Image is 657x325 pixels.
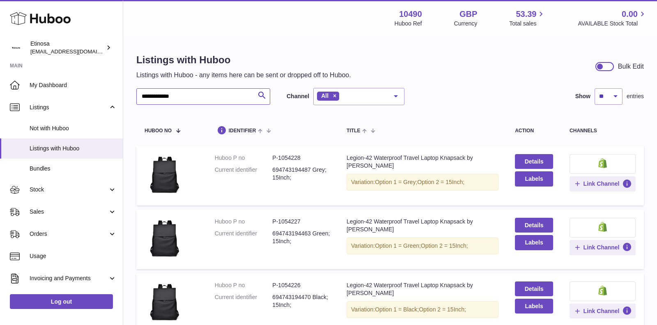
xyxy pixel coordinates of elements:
[347,154,498,170] div: Legion-42 Waterproof Travel Laptop Knapsack by [PERSON_NAME]
[627,92,644,100] span: entries
[136,71,351,80] p: Listings with Huboo - any items here can be sent or dropped off to Huboo.
[459,9,477,20] strong: GBP
[10,294,113,309] a: Log out
[30,124,117,132] span: Not with Huboo
[272,281,330,289] dd: P-1054226
[30,208,108,216] span: Sales
[515,154,553,169] a: Details
[399,9,422,20] strong: 10490
[509,20,546,28] span: Total sales
[30,104,108,111] span: Listings
[598,158,607,168] img: shopify-small.png
[509,9,546,28] a: 53.39 Total sales
[570,176,636,191] button: Link Channel
[515,218,553,233] a: Details
[515,128,553,134] div: action
[30,274,108,282] span: Invoicing and Payments
[347,281,498,297] div: Legion-42 Waterproof Travel Laptop Knapsack by [PERSON_NAME]
[598,286,607,295] img: shopify-small.png
[347,218,498,233] div: Legion-42 Waterproof Travel Laptop Knapsack by [PERSON_NAME]
[136,53,351,67] h1: Listings with Huboo
[215,281,273,289] dt: Huboo P no
[375,242,421,249] span: Option 1 = Green;
[215,230,273,245] dt: Current identifier
[287,92,309,100] label: Channel
[30,230,108,238] span: Orders
[30,186,108,194] span: Stock
[30,40,104,55] div: Etinosa
[419,306,466,313] span: Option 2 = 15Inch;
[570,304,636,318] button: Link Channel
[570,240,636,255] button: Link Channel
[375,179,417,185] span: Option 1 = Grey;
[215,218,273,226] dt: Huboo P no
[321,92,328,99] span: All
[145,218,186,259] img: Legion-42 Waterproof Travel Laptop Knapsack by Wolph
[583,307,620,315] span: Link Channel
[570,128,636,134] div: channels
[375,306,419,313] span: Option 1 = Black;
[598,222,607,232] img: shopify-small.png
[516,9,536,20] span: 53.39
[515,235,553,250] button: Labels
[515,281,553,296] a: Details
[578,20,647,28] span: AVAILABLE Stock Total
[575,92,590,100] label: Show
[30,145,117,152] span: Listings with Huboo
[272,230,330,245] dd: 694743194463 Green; 15Inch;
[215,154,273,162] dt: Huboo P no
[583,244,620,251] span: Link Channel
[347,128,360,134] span: title
[215,166,273,182] dt: Current identifier
[229,128,256,134] span: identifier
[417,179,464,185] span: Option 2 = 15Inch;
[347,301,498,318] div: Variation:
[10,41,22,54] img: Wolphuk@gmail.com
[30,48,121,55] span: [EMAIL_ADDRESS][DOMAIN_NAME]
[30,81,117,89] span: My Dashboard
[395,20,422,28] div: Huboo Ref
[583,180,620,187] span: Link Channel
[30,252,117,260] span: Usage
[272,166,330,182] dd: 694743194487 Grey; 15Inch;
[622,9,638,20] span: 0.00
[215,293,273,309] dt: Current identifier
[421,242,468,249] span: Option 2 = 15Inch;
[618,62,644,71] div: Bulk Edit
[272,293,330,309] dd: 694743194470 Black; 15Inch;
[347,237,498,254] div: Variation:
[347,174,498,191] div: Variation:
[145,281,186,323] img: Legion-42 Waterproof Travel Laptop Knapsack by Wolph
[515,171,553,186] button: Labels
[272,154,330,162] dd: P-1054228
[578,9,647,28] a: 0.00 AVAILABLE Stock Total
[515,299,553,313] button: Labels
[30,165,117,173] span: Bundles
[145,154,186,195] img: Legion-42 Waterproof Travel Laptop Knapsack by Wolph
[145,128,172,134] span: Huboo no
[272,218,330,226] dd: P-1054227
[454,20,478,28] div: Currency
